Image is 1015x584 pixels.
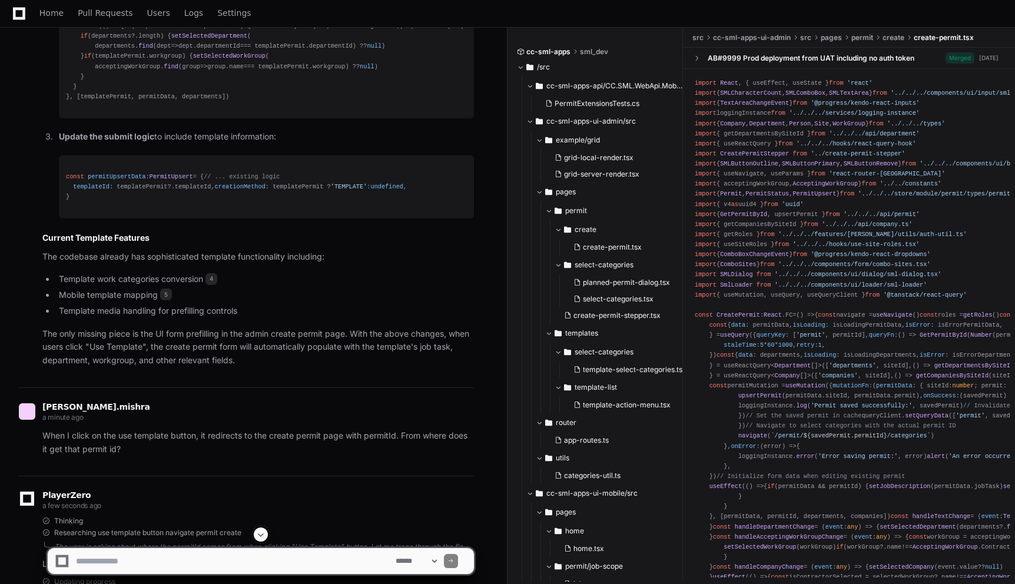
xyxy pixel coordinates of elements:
span: Logs [184,9,203,16]
span: dept [157,42,171,49]
span: Site [814,120,829,127]
svg: Directory [545,451,552,465]
span: app-routes.ts [564,436,609,445]
span: const [818,311,837,318]
span: const [709,382,728,389]
button: PermitExtensionsTests.cs [540,95,676,112]
span: pages [821,33,842,42]
span: null [360,63,374,70]
span: departmentId [197,42,240,49]
li: Template work categories conversion [55,273,474,286]
span: from [792,251,807,258]
svg: Directory [545,185,552,199]
span: Settings [217,9,251,16]
span: TextAreaChangeEvent [720,99,789,107]
span: upsertPermit [738,392,782,399]
span: categories-util.ts [564,471,621,480]
span: SMLButtonPrimary [782,160,840,167]
div: AB#9999 Prod deployment from UAT including no auth token [708,54,914,63]
span: find [164,63,178,70]
span: const [891,513,909,520]
svg: Directory [545,133,552,147]
span: PermitUpsert [150,173,193,180]
svg: Directory [545,505,552,519]
span: 4 [205,273,217,285]
span: import [695,150,717,157]
span: event [981,513,1000,520]
span: import [695,190,717,197]
span: from [760,231,775,238]
span: import [695,221,717,228]
span: () => [913,362,931,369]
span: import [695,160,717,167]
span: from [792,150,807,157]
span: select-categories.tsx [583,294,654,304]
span: 'Error saving permit:' [818,453,898,460]
span: ComboBoxChangeEvent [720,251,789,258]
span: Company [720,120,745,127]
span: '../../../api/department' [829,130,920,137]
span: React [720,79,738,87]
span: onError [731,443,757,450]
button: template-action-menu.tsx [569,397,686,413]
span: as [731,201,738,208]
svg: Directory [536,486,543,500]
svg: Directory [526,60,533,74]
span: handleTextChange [913,513,971,520]
span: 5 [760,341,764,349]
span: 'companies' [818,372,858,379]
span: find [138,42,153,49]
span: from [861,180,876,187]
span: Pull Requests [78,9,132,16]
span: log [797,402,807,409]
span: from [764,201,778,208]
span: `/permit/ /categories` [771,432,930,439]
span: '../../../hooks/use-site-roles.tsx' [792,241,920,248]
span: import [695,231,717,238]
span: length [138,32,160,39]
span: getCompaniesBySiteId [916,372,989,379]
svg: Directory [564,223,571,237]
span: getRoles [963,311,992,318]
div: [DATE] [979,54,999,62]
span: src [800,33,811,42]
span: from [829,79,844,87]
span: '../../../api/company.ts' [822,221,913,228]
span: router [556,418,576,427]
svg: Directory [545,416,552,430]
span: setQueryData [905,412,948,419]
button: template-select-categories.tsx [569,361,686,378]
span: cc-sml-apps-ui-admin/src [546,117,636,126]
button: categories-util.ts [550,467,686,484]
span: // Initialize form data when editing existing permit [717,473,905,480]
span: from [792,99,807,107]
span: CreatePermit [717,311,760,318]
span: number [952,382,974,389]
li: Template media handling for prefilling controls [55,304,474,318]
svg: Directory [564,258,571,272]
span: cc-sml-apps-api/CC.SML.WebApi.Mobile.Tests/Extensions [546,81,684,91]
button: cc-sml-apps-ui-mobile/src [526,484,684,503]
span: from [757,271,771,278]
span: permitData [876,382,913,389]
button: create [555,220,694,239]
span: Number [970,331,992,339]
span: '@progress/kendo-react-dropdowns' [811,251,930,258]
span: alert [927,453,945,460]
span: '../../../api/permit' [844,211,920,218]
button: utils [536,449,693,467]
span: a few seconds ago [42,501,101,510]
button: /src [517,58,674,77]
span: creationMethod [215,183,266,190]
span: error [764,443,782,450]
span: navigate [738,432,767,439]
span: from [811,170,825,177]
span: from [775,241,790,248]
span: import [695,180,717,187]
span: SMLButtonRemove [844,160,898,167]
span: useEffect [709,483,742,490]
span: onSuccess [923,392,956,399]
span: from [869,120,884,127]
span: Users [147,9,170,16]
span: import [695,201,717,208]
